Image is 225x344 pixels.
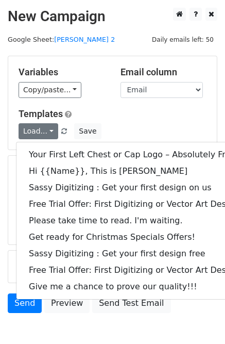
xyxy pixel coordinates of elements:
h5: Variables [19,67,105,78]
iframe: Chat Widget [174,294,225,344]
a: Templates [19,108,63,119]
a: Load... [19,123,58,139]
a: Preview [44,293,90,313]
span: Daily emails left: 50 [148,34,217,45]
a: Daily emails left: 50 [148,36,217,43]
a: Send [8,293,42,313]
a: Send Test Email [92,293,170,313]
h5: Email column [120,67,207,78]
button: Save [74,123,101,139]
a: Copy/paste... [19,82,81,98]
h2: New Campaign [8,8,217,25]
small: Google Sheet: [8,36,115,43]
a: [PERSON_NAME] 2 [54,36,115,43]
